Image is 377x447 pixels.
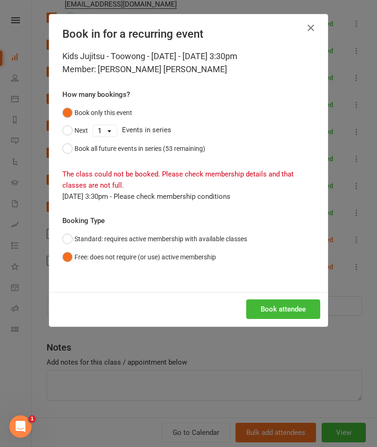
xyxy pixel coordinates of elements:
button: Book attendee [246,299,320,319]
div: [DATE] 3:30pm - Please check membership conditions [62,191,315,202]
button: Book all future events in series (53 remaining) [62,140,205,157]
label: Booking Type [62,215,105,226]
button: Next [62,122,88,139]
span: The class could not be booked. Please check membership details and that classes are not full. [62,170,294,190]
button: Standard: requires active membership with available classes [62,230,247,248]
button: Close [303,20,318,35]
div: Book all future events in series (53 remaining) [74,143,205,154]
h4: Book in for a recurring event [62,27,315,41]
span: 1 [28,415,36,423]
div: Kids Jujitsu - Toowong - [DATE] - [DATE] 3:30pm Member: [PERSON_NAME] [PERSON_NAME] [62,50,315,76]
button: Free: does not require (or use) active membership [62,248,216,266]
div: Events in series [62,122,315,139]
label: How many bookings? [62,89,130,100]
iframe: Intercom live chat [9,415,32,438]
button: Book only this event [62,104,132,122]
